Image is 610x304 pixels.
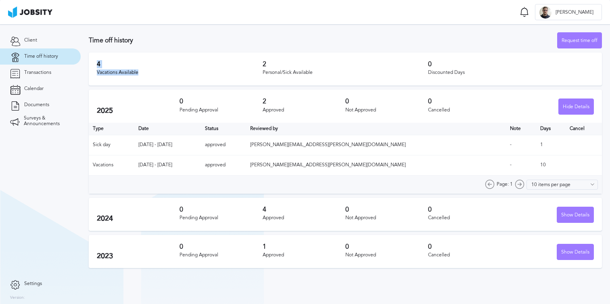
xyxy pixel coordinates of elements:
[535,4,602,20] button: R[PERSON_NAME]
[134,155,201,175] td: [DATE] - [DATE]
[89,123,134,135] th: Type
[557,207,594,223] button: Show Details
[8,6,52,18] img: ab4bad089aa723f57921c736e9817d99.png
[180,98,262,105] h3: 0
[510,162,512,168] span: -
[180,252,262,258] div: Pending Approval
[345,98,428,105] h3: 0
[557,244,593,260] div: Show Details
[24,54,58,59] span: Time off history
[89,135,134,155] td: Sick day
[24,38,37,43] span: Client
[24,86,44,92] span: Calendar
[536,135,566,155] td: 1
[180,243,262,250] h3: 0
[558,99,594,115] button: Hide Details
[559,99,593,115] div: Hide Details
[552,10,597,15] span: [PERSON_NAME]
[558,33,602,49] div: Request time off
[345,215,428,221] div: Not Approved
[89,37,557,44] h3: Time off history
[134,135,201,155] td: [DATE] - [DATE]
[201,155,247,175] td: approved
[428,70,594,75] div: Discounted Days
[539,6,552,19] div: R
[428,252,511,258] div: Cancelled
[250,162,406,168] span: [PERSON_NAME][EMAIL_ADDRESS][PERSON_NAME][DOMAIN_NAME]
[246,123,506,135] th: Toggle SortBy
[263,61,428,68] h3: 2
[557,32,602,48] button: Request time off
[263,107,345,113] div: Approved
[428,61,594,68] h3: 0
[97,70,263,75] div: Vacations Available
[97,252,180,260] h2: 2023
[263,243,345,250] h3: 1
[510,142,512,147] span: -
[97,214,180,223] h2: 2024
[263,215,345,221] div: Approved
[201,123,247,135] th: Toggle SortBy
[428,107,511,113] div: Cancelled
[24,102,49,108] span: Documents
[24,115,71,127] span: Surveys & Announcements
[89,155,134,175] td: Vacations
[10,296,25,300] label: Version:
[345,206,428,213] h3: 0
[263,98,345,105] h3: 2
[428,98,511,105] h3: 0
[497,182,513,187] span: Page: 1
[345,243,428,250] h3: 0
[536,155,566,175] td: 10
[557,207,593,223] div: Show Details
[97,61,263,68] h3: 4
[345,252,428,258] div: Not Approved
[263,252,345,258] div: Approved
[24,281,42,287] span: Settings
[557,244,594,260] button: Show Details
[428,215,511,221] div: Cancelled
[263,206,345,213] h3: 4
[428,206,511,213] h3: 0
[250,142,406,147] span: [PERSON_NAME][EMAIL_ADDRESS][PERSON_NAME][DOMAIN_NAME]
[201,135,247,155] td: approved
[345,107,428,113] div: Not Approved
[180,206,262,213] h3: 0
[566,123,602,135] th: Cancel
[97,107,180,115] h2: 2025
[180,107,262,113] div: Pending Approval
[24,70,51,75] span: Transactions
[134,123,201,135] th: Toggle SortBy
[428,243,511,250] h3: 0
[180,215,262,221] div: Pending Approval
[263,70,428,75] div: Personal/Sick Available
[536,123,566,135] th: Days
[506,123,536,135] th: Toggle SortBy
